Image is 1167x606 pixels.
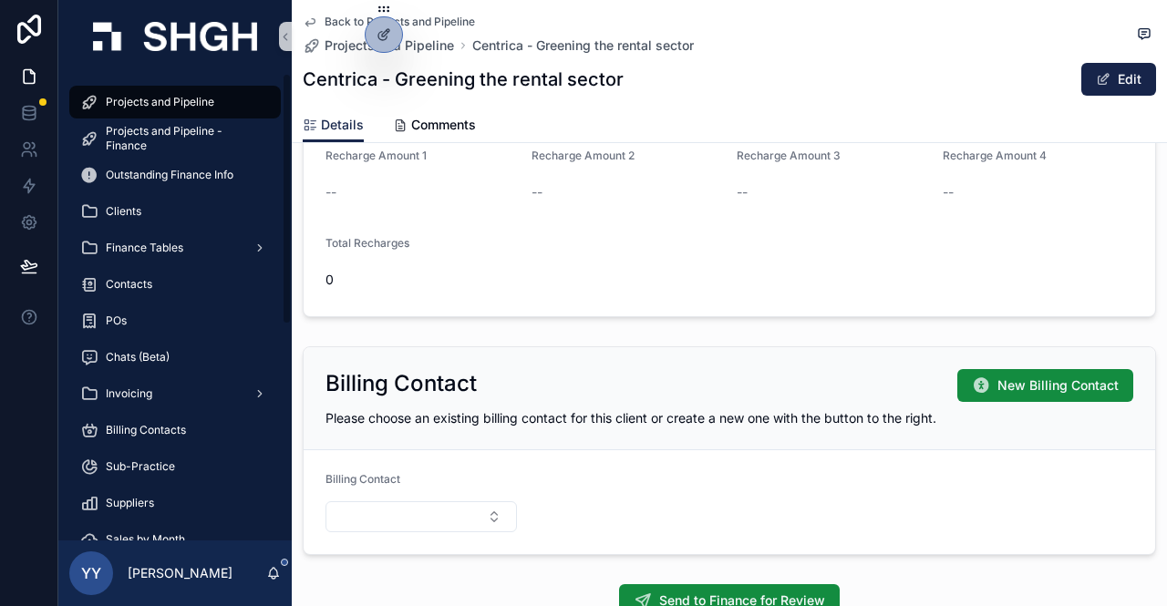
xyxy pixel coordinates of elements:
[393,108,476,145] a: Comments
[69,523,281,556] a: Sales by Month
[532,183,542,201] span: --
[106,459,175,474] span: Sub-Practice
[325,472,400,486] span: Billing Contact
[303,36,454,55] a: Projects and Pipeline
[957,369,1133,402] button: New Billing Contact
[106,241,183,255] span: Finance Tables
[303,67,624,92] h1: Centrica - Greening the rental sector
[69,159,281,191] a: Outstanding Finance Info
[106,204,141,219] span: Clients
[325,36,454,55] span: Projects and Pipeline
[106,124,263,153] span: Projects and Pipeline - Finance
[325,271,517,289] span: 0
[58,73,292,540] div: scrollable content
[93,22,257,51] img: App logo
[106,277,152,292] span: Contacts
[106,95,214,109] span: Projects and Pipeline
[737,183,748,201] span: --
[997,376,1119,395] span: New Billing Contact
[472,36,694,55] a: Centrica - Greening the rental sector
[69,450,281,483] a: Sub-Practice
[106,168,233,182] span: Outstanding Finance Info
[411,116,476,134] span: Comments
[106,532,185,547] span: Sales by Month
[325,15,475,29] span: Back to Projects and Pipeline
[325,149,427,162] span: Recharge Amount 1
[69,231,281,264] a: Finance Tables
[69,487,281,519] a: Suppliers
[1081,63,1156,96] button: Edit
[325,410,936,426] span: Please choose an existing billing contact for this client or create a new one with the button to ...
[943,183,954,201] span: --
[81,562,101,584] span: YY
[69,122,281,155] a: Projects and Pipeline - Finance
[128,564,232,582] p: [PERSON_NAME]
[69,86,281,118] a: Projects and Pipeline
[325,236,409,250] span: Total Recharges
[532,149,635,162] span: Recharge Amount 2
[943,149,1047,162] span: Recharge Amount 4
[325,369,477,398] h2: Billing Contact
[106,313,127,328] span: POs
[737,149,841,162] span: Recharge Amount 3
[69,414,281,447] a: Billing Contacts
[321,116,364,134] span: Details
[69,377,281,410] a: Invoicing
[106,423,186,437] span: Billing Contacts
[106,350,170,365] span: Chats (Beta)
[69,268,281,301] a: Contacts
[303,108,364,143] a: Details
[69,341,281,374] a: Chats (Beta)
[69,195,281,228] a: Clients
[325,501,517,532] button: Select Button
[106,496,154,510] span: Suppliers
[303,15,475,29] a: Back to Projects and Pipeline
[325,183,336,201] span: --
[69,304,281,337] a: POs
[106,386,152,401] span: Invoicing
